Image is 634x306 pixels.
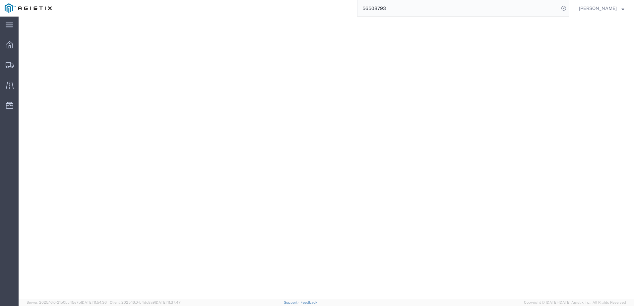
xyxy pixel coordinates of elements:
span: Server: 2025.16.0-21b0bc45e7b [27,300,107,304]
span: Client: 2025.16.0-b4dc8a9 [110,300,181,304]
a: Feedback [300,300,317,304]
span: [DATE] 11:54:36 [81,300,107,304]
span: Copyright © [DATE]-[DATE] Agistix Inc., All Rights Reserved [524,300,626,305]
img: logo [5,3,52,13]
span: Justin Chao [579,5,617,12]
span: [DATE] 11:37:47 [155,300,181,304]
input: Search for shipment number, reference number [357,0,559,16]
iframe: FS Legacy Container [19,17,634,299]
a: Support [284,300,300,304]
button: [PERSON_NAME] [579,4,625,12]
